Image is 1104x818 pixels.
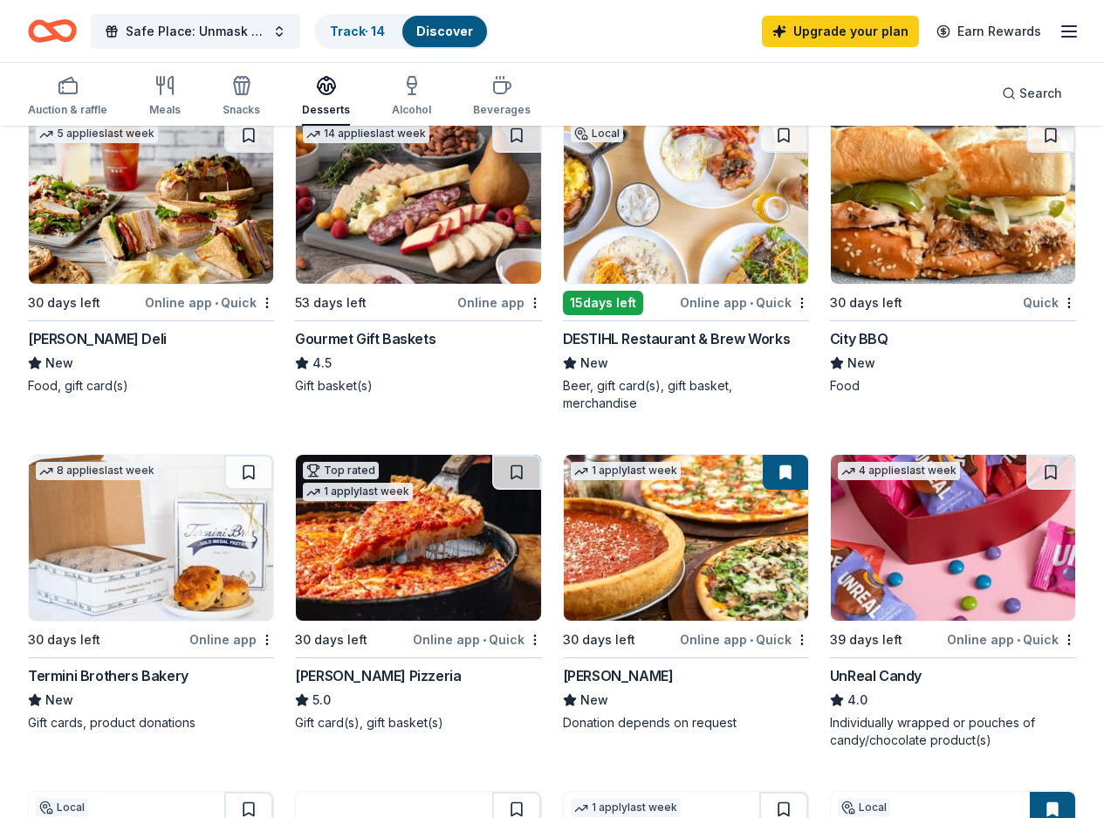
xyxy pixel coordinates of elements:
[563,454,809,732] a: Image for Giordano's1 applylast week30 days leftOnline app•Quick[PERSON_NAME]NewDonation depends ...
[571,125,623,142] div: Local
[564,455,808,621] img: Image for Giordano's
[126,21,265,42] span: Safe Place: Unmask the Violence Gala
[580,353,608,374] span: New
[296,118,540,284] img: Image for Gourmet Gift Baskets
[831,118,1075,284] img: Image for City BBQ
[838,799,890,816] div: Local
[416,24,473,38] a: Discover
[580,690,608,711] span: New
[483,633,486,647] span: •
[1017,633,1020,647] span: •
[926,16,1052,47] a: Earn Rewards
[830,292,902,313] div: 30 days left
[295,377,541,395] div: Gift basket(s)
[831,455,1075,621] img: Image for UnReal Candy
[28,377,274,395] div: Food, gift card(s)
[563,377,809,412] div: Beer, gift card(s), gift basket, merchandise
[314,14,489,49] button: Track· 14Discover
[28,328,167,349] div: [PERSON_NAME] Deli
[28,292,100,313] div: 30 days left
[189,629,274,650] div: Online app
[680,629,809,650] div: Online app Quick
[392,68,431,126] button: Alcohol
[149,103,181,117] div: Meals
[295,292,367,313] div: 53 days left
[149,68,181,126] button: Meals
[91,14,300,49] button: Safe Place: Unmask the Violence Gala
[302,68,350,126] button: Desserts
[847,690,867,711] span: 4.0
[36,125,158,143] div: 5 applies last week
[45,353,73,374] span: New
[680,292,809,313] div: Online app Quick
[29,455,273,621] img: Image for Termini Brothers Bakery
[303,483,413,501] div: 1 apply last week
[28,454,274,732] a: Image for Termini Brothers Bakery8 applieslast week30 days leftOnline appTermini Brothers BakeryN...
[473,68,531,126] button: Beverages
[303,462,379,479] div: Top rated
[564,118,808,284] img: Image for DESTIHL Restaurant & Brew Works
[312,690,331,711] span: 5.0
[750,296,753,310] span: •
[45,690,73,711] span: New
[303,125,429,143] div: 14 applies last week
[830,665,922,686] div: UnReal Candy
[295,629,367,650] div: 30 days left
[36,799,88,816] div: Local
[302,103,350,117] div: Desserts
[295,117,541,395] a: Image for Gourmet Gift Baskets14 applieslast week53 days leftOnline appGourmet Gift Baskets4.5Gif...
[830,377,1076,395] div: Food
[296,455,540,621] img: Image for Lou Malnati's Pizzeria
[563,629,635,650] div: 30 days left
[28,117,274,395] a: Image for McAlister's Deli5 applieslast week30 days leftOnline app•Quick[PERSON_NAME] DeliNewFood...
[830,454,1076,749] a: Image for UnReal Candy4 applieslast week39 days leftOnline app•QuickUnReal Candy4.0Individually w...
[28,629,100,650] div: 30 days left
[563,714,809,732] div: Donation depends on request
[295,454,541,732] a: Image for Lou Malnati's PizzeriaTop rated1 applylast week30 days leftOnline app•Quick[PERSON_NAME...
[413,629,542,650] div: Online app Quick
[215,296,218,310] span: •
[830,328,888,349] div: City BBQ
[457,292,542,313] div: Online app
[223,103,260,117] div: Snacks
[571,799,681,817] div: 1 apply last week
[295,328,435,349] div: Gourmet Gift Baskets
[145,292,274,313] div: Online app Quick
[1023,292,1076,313] div: Quick
[295,714,541,732] div: Gift card(s), gift basket(s)
[392,103,431,117] div: Alcohol
[563,328,791,349] div: DESTIHL Restaurant & Brew Works
[29,118,273,284] img: Image for McAlister's Deli
[847,353,875,374] span: New
[28,665,189,686] div: Termini Brothers Bakery
[563,665,674,686] div: [PERSON_NAME]
[838,462,960,480] div: 4 applies last week
[295,665,461,686] div: [PERSON_NAME] Pizzeria
[28,10,77,52] a: Home
[330,24,385,38] a: Track· 14
[28,103,107,117] div: Auction & raffle
[312,353,332,374] span: 4.5
[563,117,809,412] a: Image for DESTIHL Restaurant & Brew WorksLocal15days leftOnline app•QuickDESTIHL Restaurant & Bre...
[571,462,681,480] div: 1 apply last week
[563,291,643,315] div: 15 days left
[830,117,1076,395] a: Image for City BBQ30 days leftQuickCity BBQNewFood
[988,76,1076,111] button: Search
[28,68,107,126] button: Auction & raffle
[830,629,902,650] div: 39 days left
[830,714,1076,749] div: Individually wrapped or pouches of candy/chocolate product(s)
[947,629,1076,650] div: Online app Quick
[1019,83,1062,104] span: Search
[223,68,260,126] button: Snacks
[36,462,158,480] div: 8 applies last week
[750,633,753,647] span: •
[473,103,531,117] div: Beverages
[762,16,919,47] a: Upgrade your plan
[28,714,274,732] div: Gift cards, product donations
